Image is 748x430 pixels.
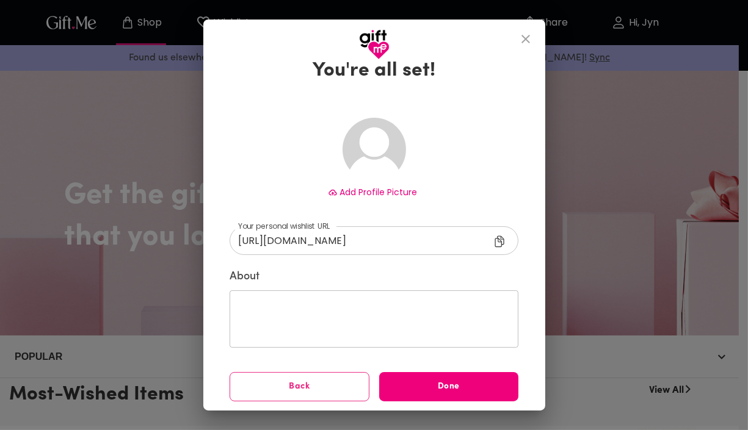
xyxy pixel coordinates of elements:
span: Back [230,380,369,393]
label: About [230,270,518,284]
img: Avatar [343,118,406,181]
button: Back [230,372,369,401]
button: close [511,24,540,54]
span: Done [379,380,519,393]
span: Add Profile Picture [340,186,417,198]
button: Done [379,372,519,401]
img: GiftMe Logo [359,29,390,60]
h3: You're all set! [313,59,435,83]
